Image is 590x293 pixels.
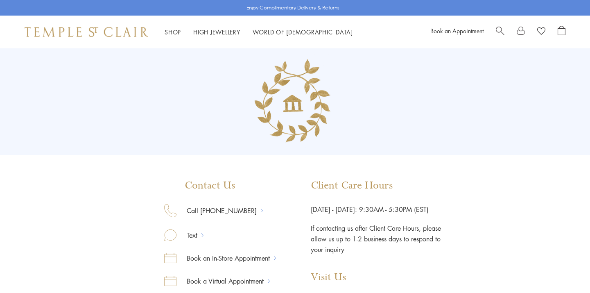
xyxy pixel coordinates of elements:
[246,4,339,12] p: Enjoy Complimentary Delivery & Returns
[165,28,181,36] a: ShopShop
[311,179,467,192] p: Client Care Hours
[193,28,240,36] a: High JewelleryHigh Jewellery
[164,179,276,192] p: Contact Us
[176,230,201,241] a: Text
[253,28,353,36] a: World of [DEMOGRAPHIC_DATA]World of [DEMOGRAPHIC_DATA]
[245,52,345,152] img: Group_135.png
[311,271,467,284] p: Visit Us
[537,26,545,38] a: View Wishlist
[496,26,504,38] a: Search
[311,204,467,215] p: [DATE] - [DATE]: 9:30AM - 5:30PM (EST)
[311,215,442,255] p: If contacting us after Client Care Hours, please allow us up to 1-2 business days to respond to y...
[176,205,261,216] a: Call [PHONE_NUMBER]
[25,27,148,37] img: Temple St. Clair
[165,27,353,37] nav: Main navigation
[430,27,484,35] a: Book an Appointment
[176,276,268,286] a: Book a Virtual Appointment
[549,254,582,285] iframe: Gorgias live chat messenger
[176,253,274,263] a: Book an In-Store Appointment
[558,26,565,38] a: Open Shopping Bag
